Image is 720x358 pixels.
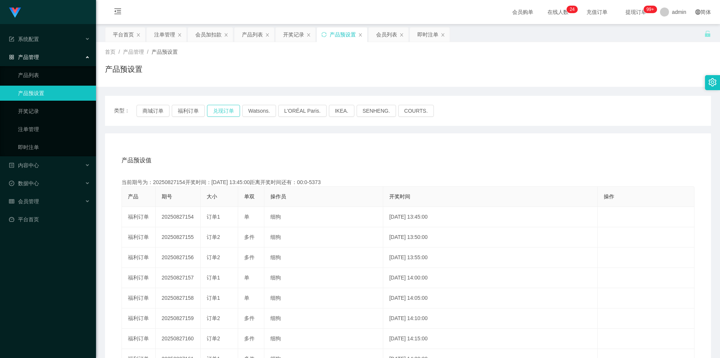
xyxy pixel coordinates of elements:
span: 期号 [162,193,172,199]
i: 图标: table [9,199,14,204]
span: 在线人数 [544,9,572,15]
i: 图标: global [695,9,700,15]
span: 内容中心 [9,162,39,168]
div: 产品列表 [242,27,263,42]
td: 福利订单 [122,248,156,268]
span: 数据中心 [9,180,39,186]
button: L'ORÉAL Paris. [278,105,327,117]
span: 产品 [128,193,138,199]
span: 类型： [114,105,136,117]
td: 细狗 [264,288,383,308]
span: 大小 [207,193,217,199]
div: 会员加扣款 [195,27,222,42]
td: 20250827160 [156,329,201,349]
i: 图标: sync [321,32,327,37]
a: 产品预设置 [18,86,90,101]
td: 福利订单 [122,207,156,227]
td: 福利订单 [122,227,156,248]
div: 开奖记录 [283,27,304,42]
span: 操作 [604,193,614,199]
td: [DATE] 13:50:00 [383,227,598,248]
td: 20250827159 [156,308,201,329]
a: 即时注单 [18,140,90,155]
i: 图标: menu-fold [105,0,130,24]
a: 图标: dashboard平台首页 [9,212,90,227]
i: 图标: close [177,33,182,37]
button: SENHENG. [357,105,396,117]
i: 图标: close [399,33,404,37]
i: 图标: unlock [704,30,711,37]
img: logo.9652507e.png [9,8,21,18]
span: 单 [244,295,249,301]
span: 订单1 [207,295,220,301]
button: 商城订单 [136,105,169,117]
td: [DATE] 13:55:00 [383,248,598,268]
td: [DATE] 14:00:00 [383,268,598,288]
span: 提现订单 [622,9,650,15]
span: / [147,49,148,55]
td: [DATE] 13:45:00 [383,207,598,227]
td: 福利订单 [122,329,156,349]
span: 单 [244,214,249,220]
td: 20250827156 [156,248,201,268]
span: 单双 [244,193,255,199]
span: 产品管理 [123,49,144,55]
td: 福利订单 [122,288,156,308]
div: 即时注单 [417,27,438,42]
i: 图标: close [224,33,228,37]
span: 开奖时间 [389,193,410,199]
span: 系统配置 [9,36,39,42]
span: 首页 [105,49,115,55]
div: 会员列表 [376,27,397,42]
i: 图标: close [136,33,141,37]
button: Watsons. [242,105,276,117]
span: 产品管理 [9,54,39,60]
button: IKEA. [329,105,354,117]
i: 图标: close [306,33,311,37]
td: 细狗 [264,207,383,227]
div: 当前期号为：20250827154开奖时间：[DATE] 13:45:00距离开奖时间还有：00:0-5373 [121,178,694,186]
i: 图标: close [441,33,445,37]
span: 充值订单 [583,9,611,15]
span: 操作员 [270,193,286,199]
i: 图标: setting [708,78,717,86]
div: 产品预设置 [330,27,356,42]
td: 细狗 [264,227,383,248]
td: 20250827157 [156,268,201,288]
span: / [118,49,120,55]
td: 20250827155 [156,227,201,248]
span: 多件 [244,335,255,341]
span: 产品预设置 [151,49,178,55]
i: 图标: form [9,36,14,42]
i: 图标: appstore-o [9,54,14,60]
span: 订单2 [207,315,220,321]
a: 开奖记录 [18,104,90,119]
span: 会员管理 [9,198,39,204]
span: 订单1 [207,275,220,281]
td: [DATE] 14:15:00 [383,329,598,349]
td: 20250827154 [156,207,201,227]
sup: 978 [643,6,657,13]
td: 细狗 [264,248,383,268]
td: 细狗 [264,329,383,349]
i: 图标: profile [9,163,14,168]
button: 福利订单 [172,105,205,117]
span: 订单2 [207,254,220,260]
td: 细狗 [264,268,383,288]
span: 订单2 [207,335,220,341]
td: [DATE] 14:10:00 [383,308,598,329]
i: 图标: check-circle-o [9,181,14,186]
td: 福利订单 [122,308,156,329]
td: 福利订单 [122,268,156,288]
td: 细狗 [264,308,383,329]
a: 产品列表 [18,68,90,83]
p: 2 [570,6,572,13]
td: [DATE] 14:05:00 [383,288,598,308]
h1: 产品预设置 [105,63,142,75]
button: 兑现订单 [207,105,240,117]
sup: 24 [567,6,577,13]
i: 图标: close [265,33,270,37]
span: 产品预设值 [121,156,151,165]
span: 单 [244,275,249,281]
span: 多件 [244,254,255,260]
